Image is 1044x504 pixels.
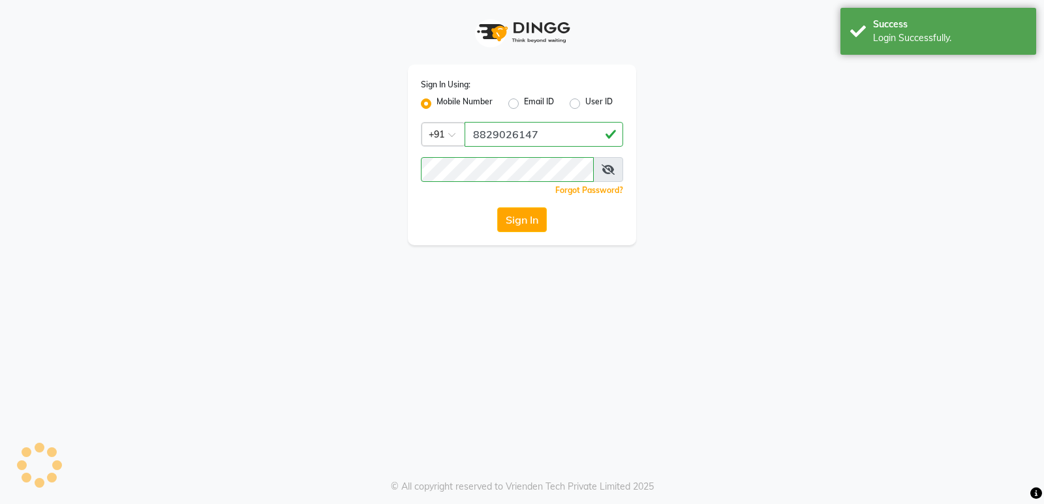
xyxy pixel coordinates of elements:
[437,96,493,111] label: Mobile Number
[421,79,470,91] label: Sign In Using:
[873,31,1026,45] div: Login Successfully.
[470,13,574,52] img: logo1.svg
[465,122,623,147] input: Username
[873,18,1026,31] div: Success
[524,96,554,111] label: Email ID
[497,207,547,232] button: Sign In
[421,157,594,182] input: Username
[585,96,613,111] label: User ID
[555,185,623,195] a: Forgot Password?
